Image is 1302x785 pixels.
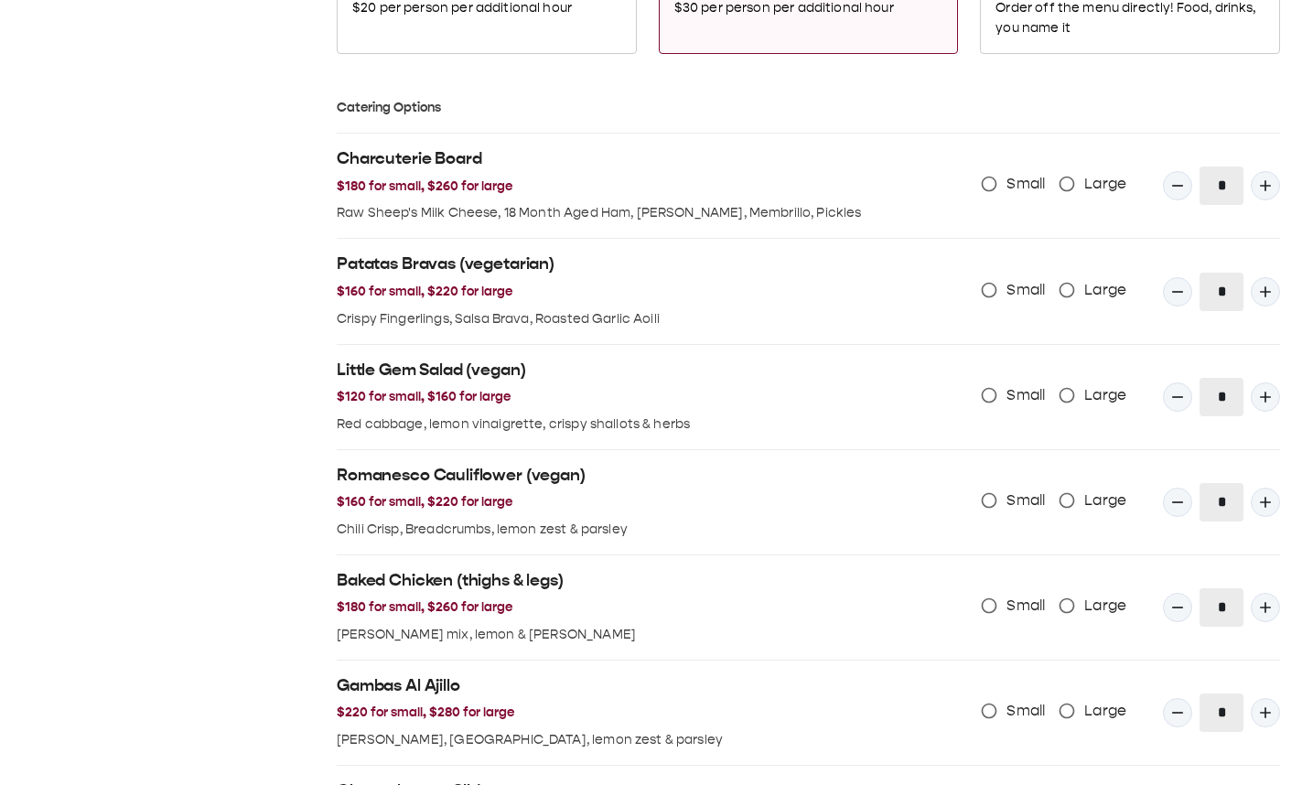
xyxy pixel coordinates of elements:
[337,387,961,407] h3: $120 for small, $160 for large
[337,253,961,275] h2: Patatas Bravas (vegetarian)
[337,625,961,645] p: [PERSON_NAME] mix, lemon & [PERSON_NAME]
[1084,595,1126,617] span: Large
[1084,489,1126,511] span: Large
[1006,384,1045,406] span: Small
[1006,279,1045,301] span: Small
[337,570,961,592] h2: Baked Chicken (thighs & legs)
[1084,173,1126,195] span: Large
[337,98,1280,118] h3: Catering Options
[1006,595,1045,617] span: Small
[1084,384,1126,406] span: Large
[1006,173,1045,195] span: Small
[1163,378,1280,416] div: Quantity Input
[1163,694,1280,732] div: Quantity Input
[1163,167,1280,205] div: Quantity Input
[337,675,961,697] h2: Gambas Al Ajillo
[337,203,961,223] p: Raw Sheep's Milk Cheese, 18 Month Aged Ham, [PERSON_NAME], Membrillo, Pickles
[337,414,961,435] p: Red cabbage, lemon vinaigrette, crispy shallots & herbs
[1006,489,1045,511] span: Small
[337,282,961,302] h3: $160 for small, $220 for large
[1006,700,1045,722] span: Small
[337,492,961,512] h3: $160 for small, $220 for large
[1163,483,1280,522] div: Quantity Input
[337,148,961,170] h2: Charcuterie Board
[337,520,961,540] p: Chili Crisp, Breadcrumbs, lemon zest & parsley
[1084,700,1126,722] span: Large
[337,465,961,487] h2: Romanesco Cauliflower (vegan)
[337,360,961,382] h2: Little Gem Salad (vegan)
[337,730,961,750] p: [PERSON_NAME], [GEOGRAPHIC_DATA], lemon zest & parsley
[337,309,961,329] p: Crispy Fingerlings, Salsa Brava, Roasted Garlic Aoili
[1163,588,1280,627] div: Quantity Input
[337,703,961,723] h3: $220 for small, $280 for large
[1163,273,1280,311] div: Quantity Input
[337,177,961,197] h3: $180 for small, $260 for large
[337,597,961,618] h3: $180 for small, $260 for large
[1084,279,1126,301] span: Large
